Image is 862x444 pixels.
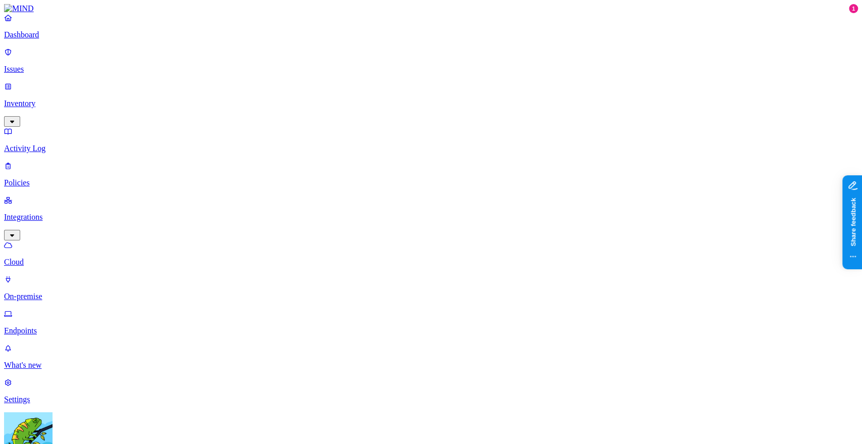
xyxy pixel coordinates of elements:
p: Policies [4,178,858,187]
p: Settings [4,395,858,404]
a: Inventory [4,82,858,125]
a: Issues [4,47,858,74]
p: Dashboard [4,30,858,39]
p: Inventory [4,99,858,108]
a: On-premise [4,275,858,301]
p: Issues [4,65,858,74]
p: Integrations [4,213,858,222]
a: Dashboard [4,13,858,39]
a: Integrations [4,195,858,239]
a: MIND [4,4,858,13]
p: On-premise [4,292,858,301]
p: Endpoints [4,326,858,335]
a: Activity Log [4,127,858,153]
p: What's new [4,361,858,370]
a: What's new [4,343,858,370]
a: Cloud [4,240,858,267]
a: Settings [4,378,858,404]
img: MIND [4,4,34,13]
a: Endpoints [4,309,858,335]
p: Activity Log [4,144,858,153]
a: Policies [4,161,858,187]
div: 1 [849,4,858,13]
p: Cloud [4,258,858,267]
